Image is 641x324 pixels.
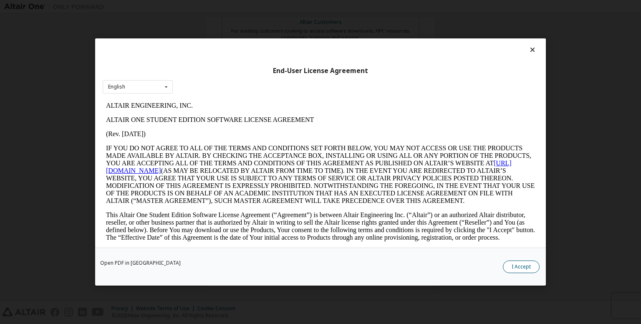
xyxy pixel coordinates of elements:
p: ALTAIR ENGINEERING, INC. [3,3,432,11]
p: ALTAIR ONE STUDENT EDITION SOFTWARE LICENSE AGREEMENT [3,18,432,25]
p: IF YOU DO NOT AGREE TO ALL OF THE TERMS AND CONDITIONS SET FORTH BELOW, YOU MAY NOT ACCESS OR USE... [3,46,432,106]
div: English [108,84,125,89]
a: Open PDF in [GEOGRAPHIC_DATA] [100,261,181,266]
p: (Rev. [DATE]) [3,32,432,39]
button: I Accept [503,261,540,273]
a: [URL][DOMAIN_NAME] [3,61,409,76]
div: End-User License Agreement [103,67,538,75]
p: This Altair One Student Edition Software License Agreement (“Agreement”) is between Altair Engine... [3,113,432,143]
